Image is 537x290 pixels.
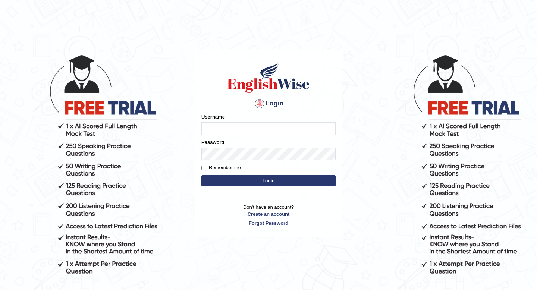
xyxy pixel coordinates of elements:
label: Remember me [201,164,241,171]
a: Create an account [201,211,336,218]
input: Remember me [201,166,206,170]
p: Don't have an account? [201,204,336,227]
label: Password [201,139,224,146]
button: Login [201,175,336,186]
label: Username [201,113,225,120]
img: Logo of English Wise sign in for intelligent practice with AI [226,60,311,94]
a: Forgot Password [201,220,336,227]
h4: Login [201,98,336,110]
